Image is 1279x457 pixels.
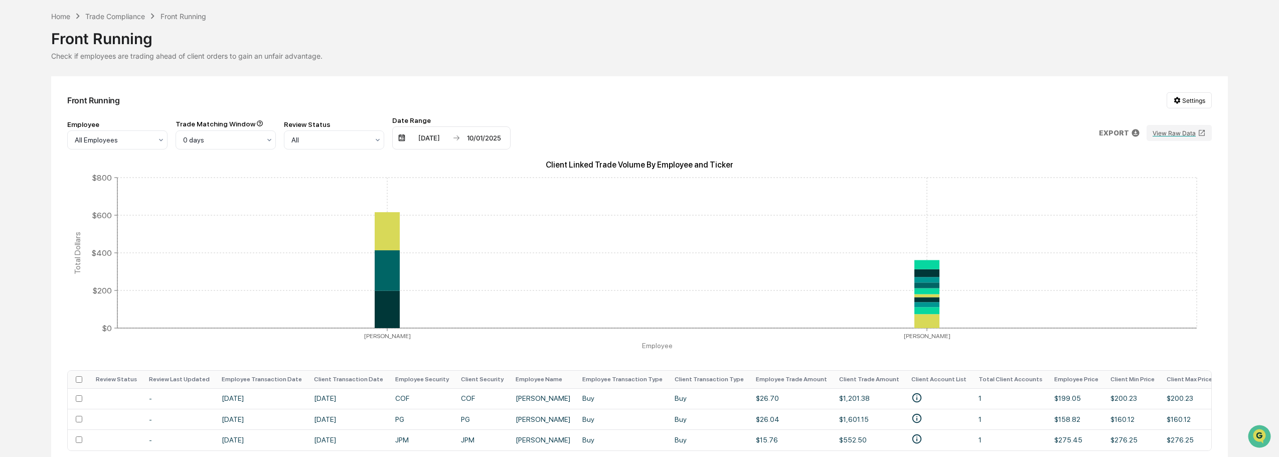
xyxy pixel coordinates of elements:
td: COF [389,388,455,409]
td: [DATE] [216,429,308,450]
td: Buy [576,388,669,409]
th: Total Client Accounts [973,371,1048,388]
tspan: [PERSON_NAME] [364,332,411,339]
th: Employee Security [389,371,455,388]
img: 1746055101610-c473b297-6a78-478c-a979-82029cc54cd1 [10,77,28,95]
div: Check if employees are trading ahead of client orders to gain an unfair advantage. [51,52,1228,60]
div: 🗄️ [73,127,81,135]
tspan: Employee [642,342,673,350]
svg: • STEVEN W HENSON CHARLES SCHWAB & CO INC CUST IRA ROLLOVER [911,433,922,444]
span: Attestations [83,126,124,136]
td: $199.05 [1048,388,1104,409]
td: $276.25 [1104,429,1161,450]
th: Client Max Price [1161,371,1218,388]
td: [PERSON_NAME] [510,388,576,409]
td: $15.76 [750,429,833,450]
td: $552.50 [833,429,905,450]
td: Buy [669,388,750,409]
td: $276.25 [1161,429,1218,450]
th: Client Transaction Date [308,371,389,388]
tspan: $800 [92,173,112,182]
td: [DATE] [216,409,308,429]
td: Buy [669,409,750,429]
div: 🖐️ [10,127,18,135]
td: - [143,388,216,409]
tspan: $200 [92,285,112,295]
div: Date Range [392,116,511,124]
img: arrow right [452,134,460,142]
td: $200.23 [1104,388,1161,409]
svg: • STEVEN W HENSON CHARLES SCHWAB & CO INC CUST IRA ROLLOVER [911,392,922,403]
td: COF [455,388,510,409]
td: JPM [455,429,510,450]
div: Front Running [161,12,206,21]
th: Review Last Updated [143,371,216,388]
button: View Raw Data [1147,125,1212,141]
td: - [143,409,216,429]
tspan: $0 [102,323,112,333]
td: Buy [576,429,669,450]
text: Client Linked Trade Volume By Employee and Ticker [546,160,733,170]
a: 🖐️Preclearance [6,122,69,140]
div: [DATE] [408,134,450,142]
td: Buy [576,409,669,429]
p: EXPORT [1099,129,1129,137]
td: [DATE] [308,388,389,409]
div: 🔎 [10,146,18,155]
span: Pylon [100,170,121,178]
th: Client Transaction Type [669,371,750,388]
th: Employee Price [1048,371,1104,388]
td: 1 [973,388,1048,409]
td: $160.12 [1104,409,1161,429]
tspan: $400 [91,248,112,257]
span: Preclearance [20,126,65,136]
td: PG [455,409,510,429]
td: [PERSON_NAME] [510,429,576,450]
svg: • STEVEN W HENSON CHARLES SCHWAB & CO INC CUST IRA ROLLOVER [911,413,922,424]
button: Settings [1167,92,1212,108]
span: Data Lookup [20,145,63,156]
td: [PERSON_NAME] [510,409,576,429]
div: Home [51,12,70,21]
div: Trade Matching Window [176,120,276,128]
td: $200.23 [1161,388,1218,409]
td: 1 [973,409,1048,429]
div: Trade Compliance [85,12,145,21]
a: 🔎Data Lookup [6,141,67,160]
tspan: Total Dollars [73,231,82,274]
div: Front Running [51,22,1228,48]
td: $275.45 [1048,429,1104,450]
td: JPM [389,429,455,450]
td: [DATE] [308,409,389,429]
div: We're available if you need us! [34,87,127,95]
th: Client Min Price [1104,371,1161,388]
th: Review Status [90,371,143,388]
p: How can we help? [10,21,183,37]
td: PG [389,409,455,429]
td: 1 [973,429,1048,450]
td: [DATE] [216,388,308,409]
img: calendar [398,134,406,142]
td: $1,201.38 [833,388,905,409]
th: Employee Transaction Type [576,371,669,388]
th: Employee Transaction Date [216,371,308,388]
td: [DATE] [308,429,389,450]
div: 10/01/2025 [462,134,505,142]
tspan: $600 [92,210,112,220]
div: Start new chat [34,77,165,87]
a: Powered byPylon [71,170,121,178]
td: $26.70 [750,388,833,409]
th: Employee Trade Amount [750,371,833,388]
td: $158.82 [1048,409,1104,429]
button: Start new chat [171,80,183,92]
td: Buy [669,429,750,450]
td: $26.04 [750,409,833,429]
iframe: Open customer support [1247,424,1274,451]
th: Employee Name [510,371,576,388]
td: $160.12 [1161,409,1218,429]
tspan: [PERSON_NAME] [904,332,950,339]
div: Review Status [284,120,384,128]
